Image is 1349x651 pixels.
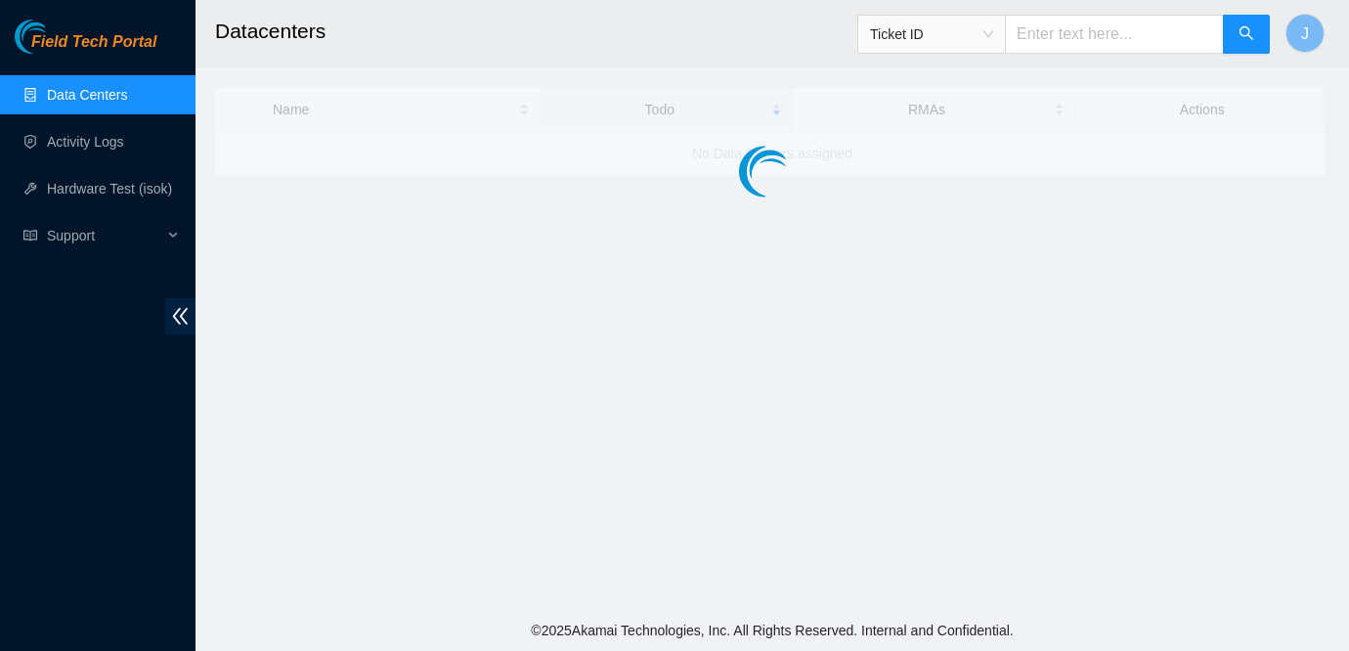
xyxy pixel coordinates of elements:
[47,181,172,196] a: Hardware Test (isok)
[1239,25,1254,44] span: search
[196,610,1349,651] footer: © 2025 Akamai Technologies, Inc. All Rights Reserved. Internal and Confidential.
[47,134,124,150] a: Activity Logs
[870,20,993,49] span: Ticket ID
[165,298,196,334] span: double-left
[23,229,37,242] span: read
[31,33,156,52] span: Field Tech Portal
[47,87,127,103] a: Data Centers
[1285,14,1325,53] button: J
[47,216,162,255] span: Support
[15,35,156,61] a: Akamai TechnologiesField Tech Portal
[15,20,99,54] img: Akamai Technologies
[1223,15,1270,54] button: search
[1005,15,1224,54] input: Enter text here...
[1301,22,1309,46] span: J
